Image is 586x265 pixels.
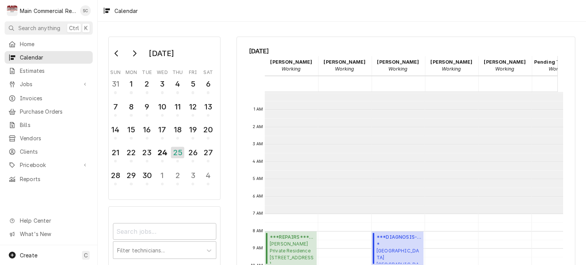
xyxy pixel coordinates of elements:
[20,7,76,15] div: Main Commercial Refrigeration Service
[202,124,214,135] div: 20
[170,67,185,76] th: Thursday
[20,80,77,88] span: Jobs
[125,170,137,181] div: 29
[251,124,265,130] span: 2 AM
[20,175,89,183] span: Reports
[187,147,199,158] div: 26
[20,40,89,48] span: Home
[109,170,121,181] div: 28
[202,170,214,181] div: 4
[5,228,93,240] a: Go to What's New
[5,105,93,118] a: Purchase Orders
[282,66,301,72] em: Working
[20,161,77,169] span: Pricebook
[109,78,121,90] div: 31
[251,210,265,217] span: 7 AM
[125,101,137,112] div: 8
[20,67,89,75] span: Estimates
[172,170,184,181] div: 2
[5,173,93,185] a: Reports
[125,124,137,135] div: 15
[18,24,60,32] span: Search anything
[251,245,265,251] span: 9 AM
[84,24,88,32] span: K
[388,66,407,72] em: Working
[442,66,461,72] em: Working
[171,147,184,158] div: 25
[20,121,89,129] span: Bills
[252,106,265,112] span: 1 AM
[377,241,421,264] span: *[GEOGRAPHIC_DATA] [GEOGRAPHIC_DATA] / [STREET_ADDRESS][PERSON_NAME]
[113,223,216,240] input: Search jobs...
[5,159,93,171] a: Go to Pricebook
[172,78,184,90] div: 4
[5,92,93,104] a: Invoices
[20,134,89,142] span: Vendors
[84,251,88,259] span: C
[69,24,79,32] span: Ctrl
[324,59,365,65] strong: [PERSON_NAME]
[318,56,372,75] div: Dorian Wertz - Working
[185,67,201,76] th: Friday
[20,108,89,116] span: Purchase Orders
[202,147,214,158] div: 27
[7,5,18,16] div: M
[127,47,142,59] button: Go to next month
[5,132,93,145] a: Vendors
[20,252,37,259] span: Create
[265,56,318,75] div: Caleb Gorton - Working
[251,141,265,147] span: 3 AM
[141,147,153,158] div: 23
[5,21,93,35] button: Search anythingCtrlK
[495,66,514,72] em: Working
[270,241,314,264] span: [PERSON_NAME] Private Residence [STREET_ADDRESS]
[187,78,199,90] div: 5
[202,78,214,90] div: 6
[156,78,168,90] div: 3
[20,53,89,61] span: Calendar
[377,59,419,65] strong: [PERSON_NAME]
[125,78,137,90] div: 1
[139,67,155,76] th: Tuesday
[156,101,168,112] div: 10
[156,124,168,135] div: 17
[20,94,89,102] span: Invoices
[187,170,199,181] div: 3
[430,59,472,65] strong: [PERSON_NAME]
[484,59,526,65] strong: [PERSON_NAME]
[172,101,184,112] div: 11
[251,159,265,165] span: 4 AM
[108,67,123,76] th: Sunday
[335,66,354,72] em: Working
[109,147,121,158] div: 21
[534,59,584,65] strong: Pending Technician
[425,56,478,75] div: Mike Marchese - Working
[141,124,153,135] div: 16
[141,170,153,181] div: 30
[251,193,265,199] span: 6 AM
[201,67,216,76] th: Saturday
[5,78,93,90] a: Go to Jobs
[187,101,199,112] div: 12
[109,101,121,112] div: 7
[5,145,93,158] a: Clients
[5,214,93,227] a: Go to Help Center
[155,67,170,76] th: Wednesday
[5,64,93,77] a: Estimates
[146,47,177,60] div: [DATE]
[251,176,265,182] span: 5 AM
[7,5,18,16] div: Main Commercial Refrigeration Service's Avatar
[123,67,139,76] th: Monday
[125,147,137,158] div: 22
[478,56,532,75] div: Parker Gilbert - Working
[108,37,221,200] div: Calendar Day Picker
[5,51,93,64] a: Calendar
[372,56,425,75] div: Dylan Crawford - Working
[5,119,93,131] a: Bills
[20,217,88,225] span: Help Center
[20,148,89,156] span: Clients
[5,38,93,50] a: Home
[549,66,568,72] em: Working
[141,101,153,112] div: 9
[80,5,91,16] div: Sharon Campbell's Avatar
